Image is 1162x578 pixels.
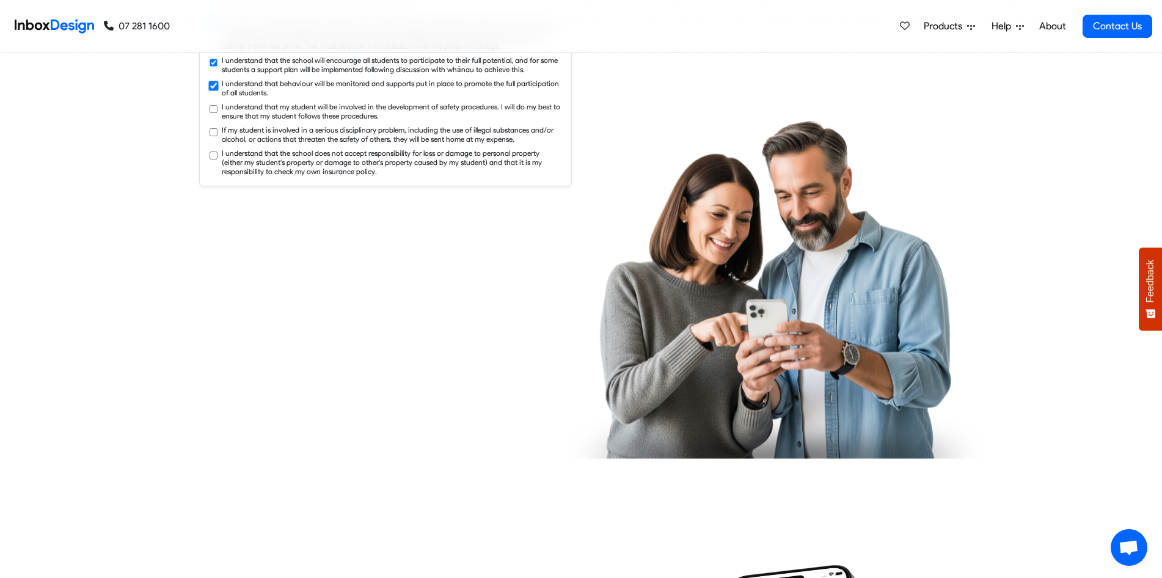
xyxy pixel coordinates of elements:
span: Help [992,19,1016,34]
a: Contact Us [1083,15,1152,38]
button: Feedback - Show survey [1139,247,1162,331]
a: About [1036,14,1069,38]
label: I understand that the school does not accept responsibility for loss or damage to personal proper... [222,148,561,176]
a: Products [919,14,980,38]
label: I understand that the school will encourage all students to participate to their full potential, ... [222,56,561,74]
span: Feedback [1145,260,1156,302]
label: I understand that behaviour will be monitored and supports put in place to promote the full parti... [222,79,561,97]
img: parents_using_phone.png [567,120,986,458]
div: Open chat [1111,529,1147,566]
a: 07 281 1600 [104,19,170,34]
span: Products [924,19,967,34]
a: Help [987,14,1029,38]
label: I understand that my student will be involved in the development of safety procedures. I will do ... [222,102,561,120]
label: If my student is involved in a serious disciplinary problem, including the use of illegal substan... [222,125,561,144]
